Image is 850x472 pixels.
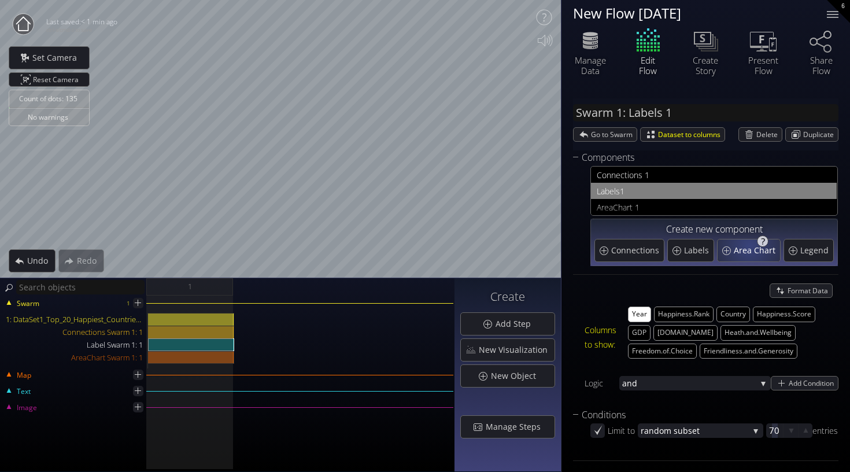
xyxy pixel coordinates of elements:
div: 1: DataSet1_Top_20_Happiest_Countries_2017_2023.csv [1,313,147,326]
span: Map [16,370,31,381]
span: Legend [800,245,831,256]
button: Heath.and.Wellbeing [720,325,796,341]
span: Set Camera [32,52,84,64]
div: entries [812,423,838,438]
span: Undo [27,255,55,267]
div: Logic [585,376,619,390]
button: Freedom.of.Choice [628,344,697,359]
div: AreaChart Swarm 1: 1 [1,351,147,364]
span: Manage Steps [485,421,548,433]
button: Country [716,307,750,322]
div: Components [573,150,824,165]
span: Labels [597,184,620,198]
span: Connections [611,245,662,256]
div: Limit to [608,423,638,438]
button: Year [628,307,651,322]
div: Label Swarm 1: 1 [1,338,147,351]
div: Share Flow [801,55,841,76]
span: Delete [756,128,782,141]
div: New Flow [DATE] [573,6,812,20]
span: nections 1 [611,168,831,182]
span: A [597,200,601,215]
button: Happiness.Rank [654,307,714,322]
span: New Object [490,370,543,382]
span: Labels [684,245,712,256]
div: Present Flow [743,55,784,76]
input: Search objects [16,280,145,294]
div: Conditions [573,408,824,422]
span: 1 [620,184,831,198]
div: Manage Data [570,55,611,76]
span: Text [16,386,31,397]
button: Friendliness.and.Generosity [700,344,797,359]
span: reaChart 1 [601,200,831,215]
div: Create new component [594,223,834,237]
span: Reset Camera [33,73,83,86]
span: Go to Swarm [591,128,637,141]
span: Add Step [495,318,538,330]
span: ran [641,423,654,438]
span: and [622,376,756,390]
div: Connections Swarm 1: 1 [1,326,147,338]
span: Dataset to columns [658,128,725,141]
div: Columns to show: [585,323,616,352]
button: GDP [628,325,651,341]
h3: Create [460,290,555,303]
span: Area Chart [734,245,778,256]
span: Duplicate [803,128,838,141]
span: Con [597,168,611,182]
button: [DOMAIN_NAME] [653,325,718,341]
div: 1 [127,296,130,311]
span: Format Data [788,284,832,297]
span: dom subset [654,423,749,438]
span: Image [16,403,37,413]
div: Create Story [685,55,726,76]
div: Undo action [9,249,56,272]
span: New Visualization [478,344,555,356]
button: Happiness.Score [753,307,815,322]
span: Add Condition [789,377,838,390]
span: Swarm [16,298,39,309]
span: 1 [188,279,192,294]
